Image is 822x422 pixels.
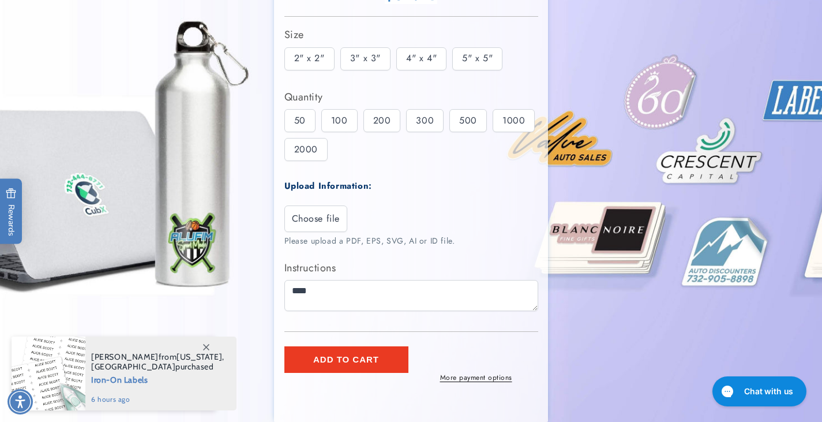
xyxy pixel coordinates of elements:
[284,88,538,106] div: Quantity
[91,372,224,386] span: Iron-On Labels
[313,354,379,365] span: Add to cart
[284,259,538,277] label: Instructions
[284,138,328,161] div: 2000
[284,346,408,373] button: Add to cart
[284,47,335,70] div: 2" x 2"
[321,109,358,132] div: 100
[6,188,17,236] span: Rewards
[396,47,446,70] div: 4" x 4"
[292,212,340,226] span: Choose file
[284,235,538,247] div: Please upload a PDF, EPS, SVG, AI or ID file.
[177,352,222,362] span: [US_STATE]
[449,109,487,132] div: 500
[91,361,175,372] span: [GEOGRAPHIC_DATA]
[284,25,538,44] div: Size
[414,372,538,383] a: More payment options
[452,47,502,70] div: 5" x 5"
[7,389,33,414] div: Accessibility Menu
[406,109,444,132] div: 300
[707,372,810,410] iframe: Gorgias live chat messenger
[91,394,224,405] span: 6 hours ago
[91,352,224,372] span: from , purchased
[363,109,401,132] div: 200
[340,47,391,70] div: 3" x 3"
[493,109,535,132] div: 1000
[284,180,372,192] label: Upload Information:
[284,109,316,132] div: 50
[9,330,146,364] iframe: Sign Up via Text for Offers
